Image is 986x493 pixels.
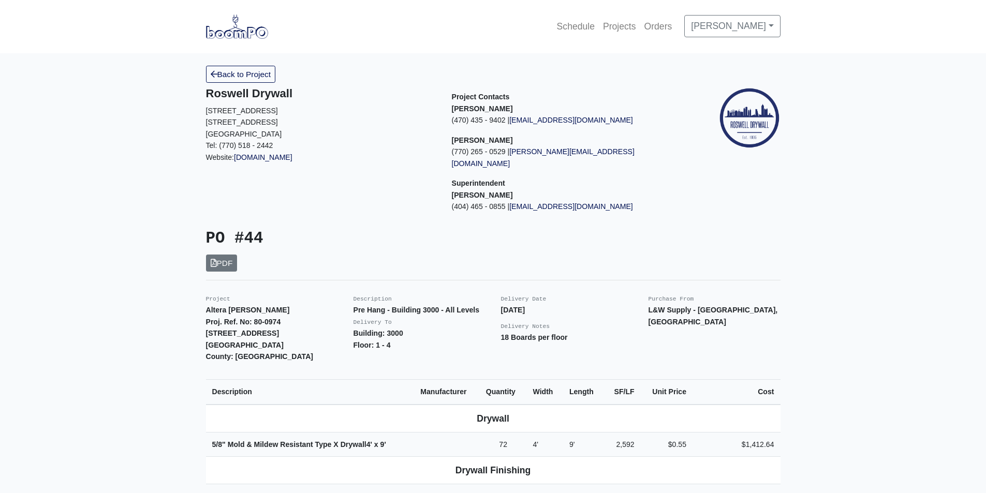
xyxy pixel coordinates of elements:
p: (470) 435 - 9402 | [452,114,682,126]
span: 9' [569,440,575,449]
th: SF/LF [604,379,641,404]
small: Delivery Date [501,296,547,302]
p: Tel: (770) 518 - 2442 [206,140,436,152]
strong: Building: 3000 [354,329,403,337]
strong: [PERSON_NAME] [452,136,513,144]
a: Schedule [553,15,599,38]
a: Orders [640,15,676,38]
strong: [PERSON_NAME] [452,191,513,199]
p: [STREET_ADDRESS] [206,116,436,128]
p: (770) 265 - 0529 | [452,146,682,169]
small: Delivery To [354,319,392,325]
small: Project [206,296,230,302]
span: 4' [366,440,372,449]
th: Length [563,379,604,404]
span: Superintendent [452,179,505,187]
span: 4' [533,440,538,449]
p: (404) 465 - 0855 | [452,201,682,213]
a: Back to Project [206,66,276,83]
a: [EMAIL_ADDRESS][DOMAIN_NAME] [509,202,633,211]
strong: Proj. Ref. No: 80-0974 [206,318,281,326]
p: [GEOGRAPHIC_DATA] [206,128,436,140]
b: Drywall [477,413,509,424]
strong: [PERSON_NAME] [452,104,513,113]
strong: [DATE] [501,306,525,314]
a: PDF [206,255,238,272]
td: 72 [480,432,527,457]
a: Projects [599,15,640,38]
strong: [STREET_ADDRESS] [206,329,279,337]
strong: Pre Hang - Building 3000 - All Levels [354,306,480,314]
th: Cost [693,379,781,404]
th: Unit Price [641,379,693,404]
div: Website: [206,87,436,163]
span: Project Contacts [452,93,510,101]
strong: County: [GEOGRAPHIC_DATA] [206,352,314,361]
th: Description [206,379,415,404]
th: Width [526,379,563,404]
th: Quantity [480,379,527,404]
h3: PO #44 [206,229,485,248]
td: $0.55 [641,432,693,457]
span: x [374,440,378,449]
a: [EMAIL_ADDRESS][DOMAIN_NAME] [509,116,633,124]
a: [PERSON_NAME] [684,15,780,37]
img: boomPO [206,14,268,38]
td: 2,592 [604,432,641,457]
strong: Floor: 1 - 4 [354,341,391,349]
strong: [GEOGRAPHIC_DATA] [206,341,284,349]
span: 9' [380,440,386,449]
p: [STREET_ADDRESS] [206,105,436,117]
a: [DOMAIN_NAME] [234,153,292,161]
small: Purchase From [649,296,694,302]
th: Manufacturer [414,379,480,404]
h5: Roswell Drywall [206,87,436,100]
td: $1,412.64 [693,432,781,457]
a: [PERSON_NAME][EMAIL_ADDRESS][DOMAIN_NAME] [452,147,635,168]
b: Drywall Finishing [455,465,531,475]
small: Description [354,296,392,302]
strong: 5/8" Mold & Mildew Resistant Type X Drywall [212,440,386,449]
p: L&W Supply - [GEOGRAPHIC_DATA], [GEOGRAPHIC_DATA] [649,304,781,327]
strong: 18 Boards per floor [501,333,568,341]
small: Delivery Notes [501,323,550,330]
strong: Altera [PERSON_NAME] [206,306,290,314]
